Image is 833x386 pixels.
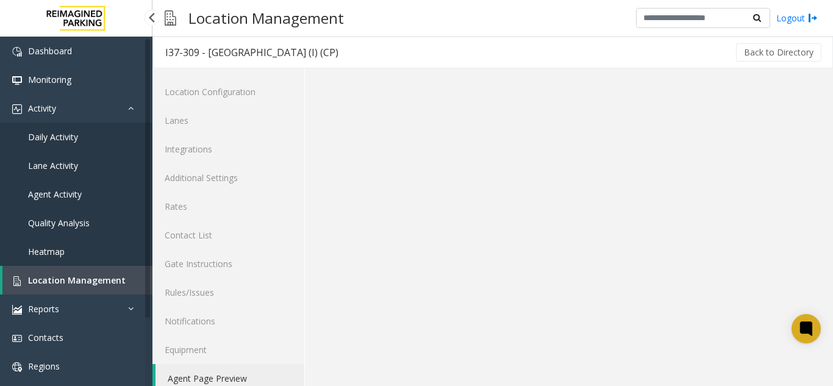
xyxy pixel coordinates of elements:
span: Dashboard [28,45,72,57]
span: Activity [28,102,56,114]
span: Heatmap [28,246,65,257]
img: 'icon' [12,305,22,315]
img: 'icon' [12,104,22,114]
h3: Location Management [182,3,350,33]
span: Quality Analysis [28,217,90,229]
img: 'icon' [12,362,22,372]
a: Gate Instructions [152,249,304,278]
a: Rules/Issues [152,278,304,307]
span: Agent Activity [28,188,82,200]
img: 'icon' [12,276,22,286]
span: Lane Activity [28,160,78,171]
span: Location Management [28,274,126,286]
span: Contacts [28,332,63,343]
a: Rates [152,192,304,221]
a: Lanes [152,106,304,135]
button: Back to Directory [736,43,821,62]
span: Reports [28,303,59,315]
span: Monitoring [28,74,71,85]
div: I37-309 - [GEOGRAPHIC_DATA] (I) (CP) [165,45,338,60]
img: 'icon' [12,47,22,57]
span: Daily Activity [28,131,78,143]
img: pageIcon [165,3,176,33]
img: 'icon' [12,76,22,85]
img: 'icon' [12,334,22,343]
a: Equipment [152,335,304,364]
a: Location Configuration [152,77,304,106]
a: Notifications [152,307,304,335]
a: Contact List [152,221,304,249]
a: Integrations [152,135,304,163]
a: Additional Settings [152,163,304,192]
a: Logout [776,12,818,24]
a: Location Management [2,266,152,295]
img: logout [808,12,818,24]
span: Regions [28,360,60,372]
